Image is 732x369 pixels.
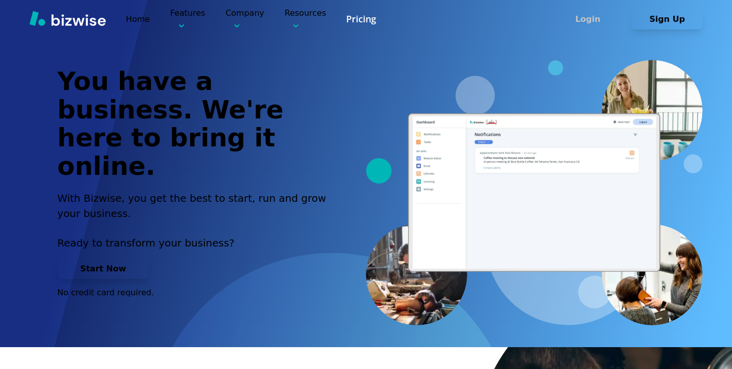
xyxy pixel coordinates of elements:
p: Resources [285,7,326,31]
p: No credit card required. [57,287,338,298]
p: Company [226,7,264,31]
p: Ready to transform your business? [57,235,338,251]
button: Start Now [57,259,149,279]
h1: You have a business. We're here to bring it online. [57,68,338,180]
a: Home [126,14,150,24]
p: Features [170,7,205,31]
a: Start Now [57,264,149,273]
a: Sign Up [631,14,703,24]
a: Pricing [346,13,376,25]
a: Login [552,14,631,24]
h2: With Bizwise, you get the best to start, run and grow your business. [57,191,338,221]
button: Sign Up [631,9,703,29]
img: Bizwise Logo [29,11,106,26]
button: Login [552,9,623,29]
